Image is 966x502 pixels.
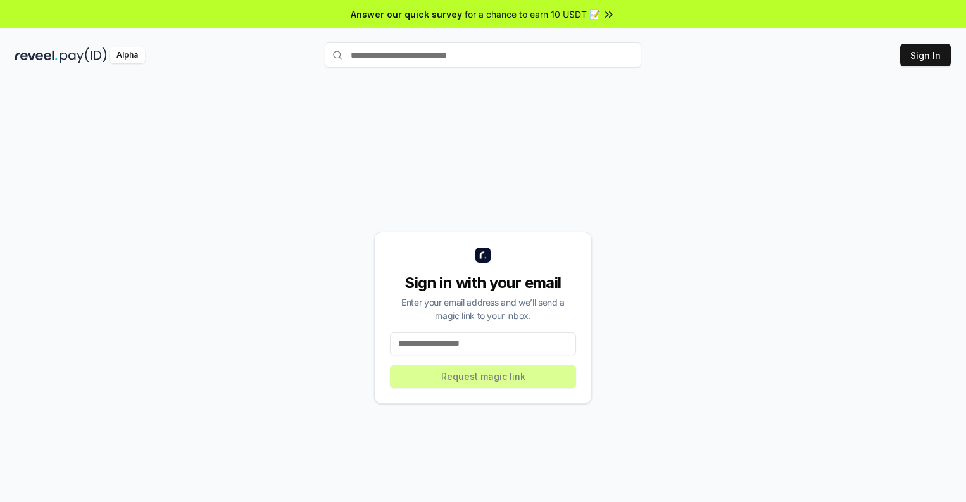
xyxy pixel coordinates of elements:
[60,47,107,63] img: pay_id
[390,273,576,293] div: Sign in with your email
[390,296,576,322] div: Enter your email address and we’ll send a magic link to your inbox.
[351,8,462,21] span: Answer our quick survey
[900,44,951,66] button: Sign In
[465,8,600,21] span: for a chance to earn 10 USDT 📝
[110,47,145,63] div: Alpha
[15,47,58,63] img: reveel_dark
[475,248,491,263] img: logo_small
